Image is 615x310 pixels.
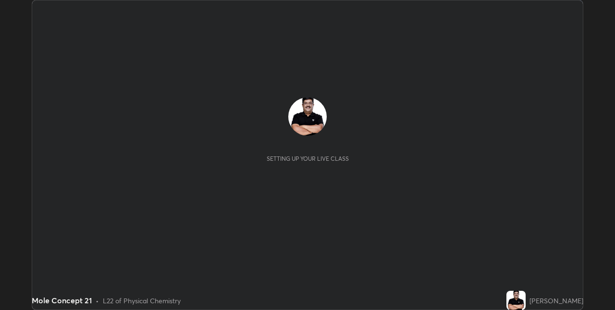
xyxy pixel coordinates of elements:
img: abc51e28aa9d40459becb4ae34ddc4b0.jpg [506,291,526,310]
div: • [96,296,99,306]
img: abc51e28aa9d40459becb4ae34ddc4b0.jpg [288,97,327,136]
div: Setting up your live class [267,155,349,162]
div: L22 of Physical Chemistry [103,296,181,306]
div: Mole Concept 21 [32,295,92,306]
div: [PERSON_NAME] [529,296,583,306]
